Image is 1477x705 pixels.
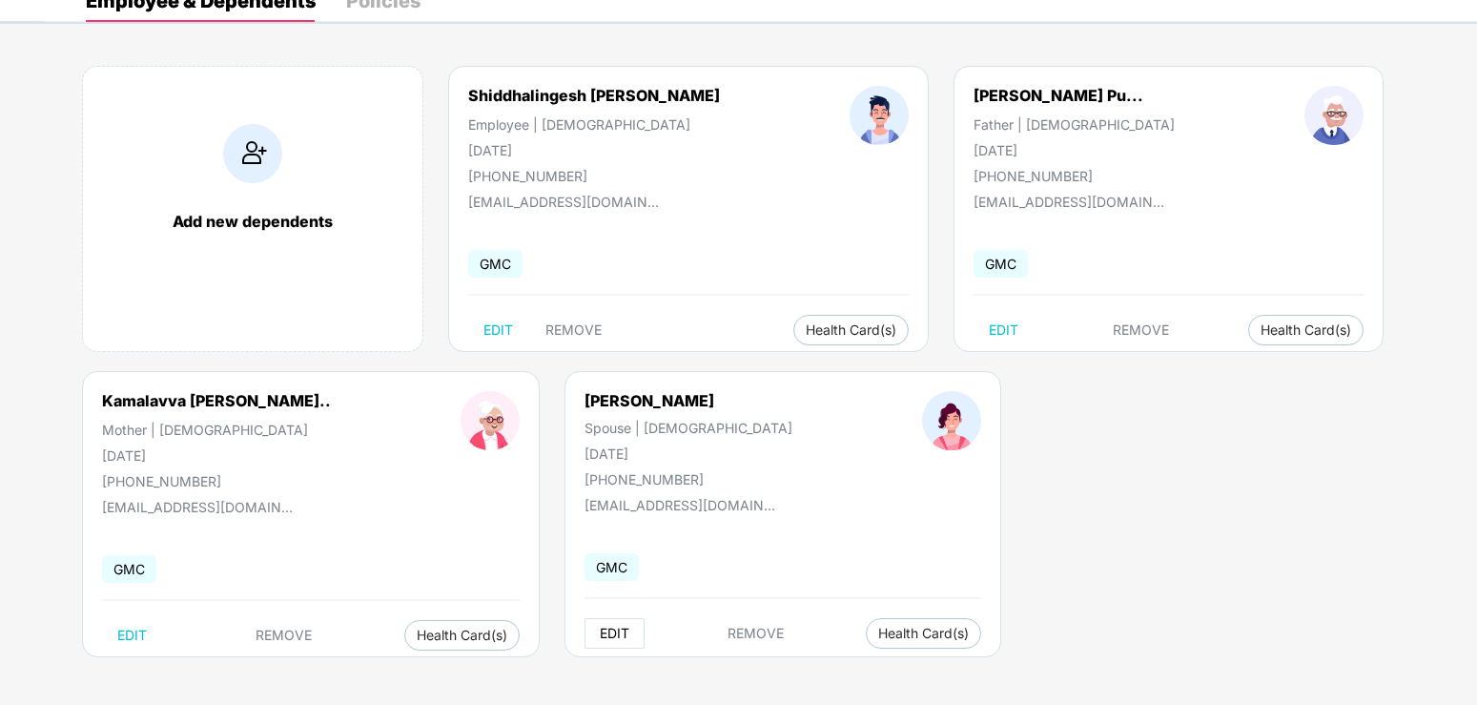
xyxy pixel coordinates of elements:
img: profileImage [461,391,520,450]
span: GMC [468,250,523,278]
div: Spouse | [DEMOGRAPHIC_DATA] [585,420,792,436]
div: Father | [DEMOGRAPHIC_DATA] [974,116,1175,133]
button: REMOVE [1097,315,1184,345]
span: REMOVE [256,628,312,643]
button: REMOVE [712,618,799,649]
span: REMOVE [1113,322,1169,338]
button: Health Card(s) [866,618,981,649]
div: [PHONE_NUMBER] [974,168,1175,184]
span: Health Card(s) [417,631,507,640]
span: EDIT [989,322,1018,338]
div: [EMAIL_ADDRESS][DOMAIN_NAME] [585,497,775,513]
div: [EMAIL_ADDRESS][DOMAIN_NAME] [468,194,659,210]
button: REMOVE [530,315,617,345]
div: Employee | [DEMOGRAPHIC_DATA] [468,116,720,133]
button: Health Card(s) [404,620,520,651]
span: REMOVE [728,626,784,641]
button: EDIT [102,620,162,651]
span: GMC [974,250,1028,278]
img: profileImage [922,391,981,450]
img: profileImage [850,86,909,145]
div: [EMAIL_ADDRESS][DOMAIN_NAME] [102,499,293,515]
div: [PHONE_NUMBER] [468,168,720,184]
span: Health Card(s) [878,629,969,638]
button: EDIT [468,315,528,345]
button: EDIT [974,315,1034,345]
span: EDIT [483,322,513,338]
div: Mother | [DEMOGRAPHIC_DATA] [102,422,331,438]
div: [DATE] [585,446,792,462]
span: GMC [585,553,639,581]
button: REMOVE [240,620,327,651]
button: Health Card(s) [793,315,909,345]
div: [DATE] [468,142,720,158]
div: [DATE] [974,142,1175,158]
div: [PERSON_NAME] Pu... [974,86,1143,105]
span: Health Card(s) [1261,325,1351,335]
div: Shiddhalingesh [PERSON_NAME] [468,86,720,105]
div: Kamalavva [PERSON_NAME].. [102,391,331,410]
img: addIcon [223,124,282,183]
span: GMC [102,555,156,583]
div: [PERSON_NAME] [585,391,792,410]
span: EDIT [117,628,147,643]
span: REMOVE [545,322,602,338]
div: Add new dependents [102,212,403,231]
div: [DATE] [102,447,331,464]
img: profileImage [1304,86,1364,145]
div: [PHONE_NUMBER] [102,473,331,489]
div: [EMAIL_ADDRESS][DOMAIN_NAME] [974,194,1164,210]
button: EDIT [585,618,645,649]
span: Health Card(s) [806,325,896,335]
span: EDIT [600,626,629,641]
button: Health Card(s) [1248,315,1364,345]
div: [PHONE_NUMBER] [585,471,792,487]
